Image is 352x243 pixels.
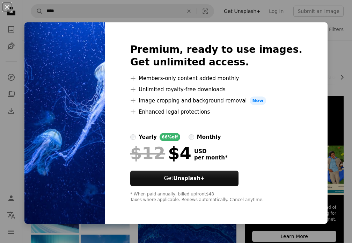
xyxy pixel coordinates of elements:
input: yearly66%off [130,134,136,140]
input: monthly [189,134,194,140]
h2: Premium, ready to use images. Get unlimited access. [130,43,302,69]
div: monthly [197,133,221,141]
li: Enhanced legal protections [130,108,302,116]
div: 66% off [160,133,180,141]
button: GetUnsplash+ [130,171,239,186]
li: Image cropping and background removal [130,97,302,105]
span: New [250,97,266,105]
span: per month * [194,155,228,161]
div: yearly [139,133,157,141]
li: Unlimited royalty-free downloads [130,85,302,94]
li: Members-only content added monthly [130,74,302,83]
div: * When paid annually, billed upfront $48 Taxes where applicable. Renews automatically. Cancel any... [130,192,302,203]
span: USD [194,148,228,155]
div: $4 [130,144,191,162]
strong: Unsplash+ [173,175,205,181]
span: $12 [130,144,165,162]
img: premium_photo-1693723595870-2b8bad09b4c2 [24,22,105,224]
